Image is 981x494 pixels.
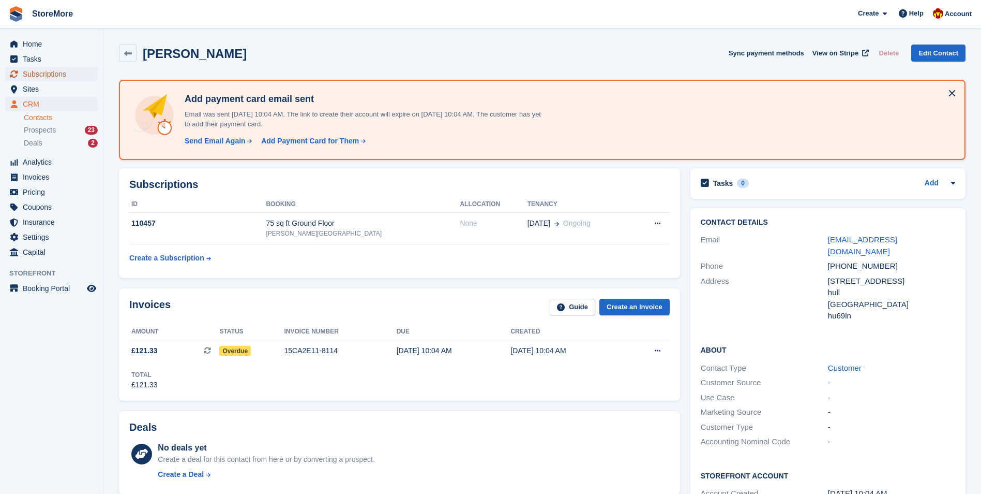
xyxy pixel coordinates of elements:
[129,249,211,268] a: Create a Subscription
[5,215,98,229] a: menu
[828,275,955,287] div: [STREET_ADDRESS]
[266,218,460,229] div: 75 sq ft Ground Floor
[23,281,85,296] span: Booking Portal
[701,377,828,389] div: Customer Source
[460,196,527,213] th: Allocation
[85,282,98,295] a: Preview store
[5,37,98,51] a: menu
[129,196,266,213] th: ID
[701,260,828,272] div: Phone
[527,196,633,213] th: Tenancy
[828,436,955,448] div: -
[701,392,828,404] div: Use Case
[129,422,157,433] h2: Deals
[701,219,955,227] h2: Contact Details
[828,377,955,389] div: -
[5,281,98,296] a: menu
[185,136,246,147] div: Send Email Again
[24,125,56,135] span: Prospects
[180,109,542,129] p: Email was sent [DATE] 10:04 AM. The link to create their account will expire on [DATE] 10:04 AM. ...
[23,82,85,96] span: Sites
[129,218,266,229] div: 110457
[129,299,171,316] h2: Invoices
[23,155,85,169] span: Analytics
[23,200,85,214] span: Coupons
[129,179,670,191] h2: Subscriptions
[713,179,733,188] h2: Tasks
[158,469,374,480] a: Create a Deal
[701,406,828,418] div: Marketing Source
[24,138,98,149] a: Deals 2
[129,253,204,264] div: Create a Subscription
[23,185,85,199] span: Pricing
[5,230,98,244] a: menu
[828,422,955,433] div: -
[266,196,460,213] th: Booking
[550,299,595,316] a: Guide
[23,52,85,66] span: Tasks
[828,235,897,256] a: [EMAIL_ADDRESS][DOMAIN_NAME]
[85,126,98,135] div: 23
[5,155,98,169] a: menu
[284,324,397,340] th: Invoice number
[132,93,176,137] img: add-payment-card-4dbda4983b697a7845d177d07a5d71e8a16f1ec00487972de202a45f1e8132f5.svg
[24,138,42,148] span: Deals
[737,179,749,188] div: 0
[219,324,284,340] th: Status
[911,45,965,62] a: Edit Contact
[88,139,98,148] div: 2
[180,93,542,105] h4: Add payment card email sent
[131,370,158,380] div: Total
[828,299,955,311] div: [GEOGRAPHIC_DATA]
[828,260,955,272] div: [PHONE_NUMBER]
[701,436,828,448] div: Accounting Nominal Code
[24,113,98,123] a: Contacts
[812,48,858,59] span: View on Stripe
[945,9,972,19] span: Account
[129,324,219,340] th: Amount
[9,268,103,279] span: Storefront
[158,454,374,465] div: Create a deal for this contact from here or by converting a prospect.
[143,47,247,61] h2: [PERSON_NAME]
[5,185,98,199] a: menu
[527,218,550,229] span: [DATE]
[925,178,939,190] a: Add
[24,125,98,136] a: Prospects 23
[23,67,85,81] span: Subscriptions
[23,97,85,111] span: CRM
[828,406,955,418] div: -
[701,344,955,355] h2: About
[28,5,77,22] a: StoreMore
[5,52,98,66] a: menu
[460,218,527,229] div: None
[701,362,828,374] div: Contact Type
[5,82,98,96] a: menu
[858,8,879,19] span: Create
[284,345,397,356] div: 15CA2E11-8114
[701,470,955,481] h2: Storefront Account
[909,8,924,19] span: Help
[5,170,98,184] a: menu
[397,324,511,340] th: Due
[23,230,85,244] span: Settings
[701,234,828,257] div: Email
[158,469,204,480] div: Create a Deal
[510,345,625,356] div: [DATE] 10:04 AM
[729,45,804,62] button: Sync payment methods
[874,45,903,62] button: Delete
[563,219,591,227] span: Ongoing
[510,324,625,340] th: Created
[397,345,511,356] div: [DATE] 10:04 AM
[257,136,367,147] a: Add Payment Card for Them
[5,67,98,81] a: menu
[701,275,828,322] div: Address
[828,392,955,404] div: -
[261,136,359,147] div: Add Payment Card for Them
[599,299,670,316] a: Create an Invoice
[5,200,98,214] a: menu
[808,45,871,62] a: View on Stripe
[828,310,955,322] div: hu69ln
[23,215,85,229] span: Insurance
[23,170,85,184] span: Invoices
[23,245,85,259] span: Capital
